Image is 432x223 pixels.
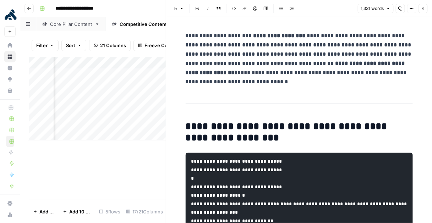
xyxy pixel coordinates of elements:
[36,17,106,31] a: Core Pillar Content
[144,42,181,49] span: Freeze Columns
[358,4,394,13] button: 1,331 words
[4,8,17,21] img: Kong Logo
[36,42,48,49] span: Filter
[4,40,16,51] a: Home
[4,74,16,85] a: Opportunities
[69,208,92,215] span: Add 10 Rows
[50,21,92,28] div: Core Pillar Content
[61,40,86,51] button: Sort
[4,62,16,74] a: Insights
[89,40,131,51] button: 21 Columns
[4,51,16,62] a: Browse
[123,206,166,217] div: 17/21 Columns
[59,206,96,217] button: Add 10 Rows
[133,40,186,51] button: Freeze Columns
[96,206,123,217] div: 5 Rows
[361,5,384,12] span: 1,331 words
[29,206,59,217] button: Add Row
[4,85,16,96] a: Your Data
[4,198,16,209] a: Settings
[100,42,126,49] span: 21 Columns
[4,6,16,23] button: Workspace: Kong
[32,40,59,51] button: Filter
[39,208,54,215] span: Add Row
[66,42,75,49] span: Sort
[4,209,16,221] a: Usage
[106,17,181,31] a: Competitive Content
[120,21,167,28] div: Competitive Content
